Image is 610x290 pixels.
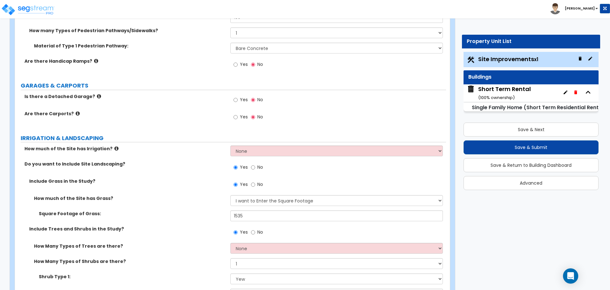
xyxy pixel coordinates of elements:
span: Yes [240,61,248,67]
img: logo_pro_r.png [1,3,55,16]
label: Do you want to Include Site Landscaping? [24,161,226,167]
span: No [257,114,263,120]
button: Save & Next [464,123,599,137]
img: Construction.png [467,56,475,64]
i: click for more info! [94,59,98,63]
img: building.svg [467,85,475,93]
i: click for more info! [76,111,80,116]
span: Site Improvements [478,55,538,63]
input: No [251,229,255,236]
div: Short Term Rental [478,85,531,101]
label: Shrub Type 1: [39,273,226,280]
label: Are there Carports? [24,110,226,117]
label: Include Grass in the Study? [29,178,226,184]
label: Are there Handicap Ramps? [24,58,226,64]
input: Yes [234,114,238,121]
button: Save & Return to Building Dashboard [464,158,599,172]
label: GARAGES & CARPORTS [21,81,446,90]
input: Yes [234,96,238,103]
label: Include Trees and Shrubs in the Study? [29,226,226,232]
span: No [257,229,263,235]
input: Yes [234,181,238,188]
i: click for more info! [114,146,119,151]
button: Save & Submit [464,140,599,154]
label: IRRIGATION & LANDSCAPING [21,134,446,142]
label: Square Footage of Grass: [39,210,226,217]
span: No [257,181,263,187]
span: Yes [240,164,248,170]
input: No [251,114,255,121]
label: Material of Type 1 Pedestrian Pathway: [34,43,226,49]
input: No [251,61,255,68]
button: Advanced [464,176,599,190]
span: No [257,164,263,170]
b: [PERSON_NAME] [565,6,595,11]
label: How much of the Site has Irrigation? [24,145,226,152]
div: Property Unit List [467,38,595,45]
label: Is there a Detached Garage? [24,93,226,100]
span: No [257,61,263,67]
span: Yes [240,181,248,187]
span: Yes [240,229,248,235]
input: Yes [234,229,238,236]
img: avatar.png [550,3,561,14]
input: Yes [234,164,238,171]
input: No [251,181,255,188]
span: No [257,96,263,103]
span: Short Term Rental [467,85,531,101]
span: Yes [240,114,248,120]
label: How Many Types of Trees are there? [34,243,226,249]
input: No [251,96,255,103]
div: Buildings [468,74,594,81]
label: How many Types of Pedestrian Pathways/Sidewalks? [29,27,226,34]
div: Open Intercom Messenger [563,268,578,284]
input: No [251,164,255,171]
label: How Many Types of Shrubs are there? [34,258,226,265]
i: click for more info! [97,94,101,99]
small: Single Family Home (Short Term Residential Rental) [472,104,606,111]
span: Yes [240,96,248,103]
label: How much of the Site has Grass? [34,195,226,202]
small: x1 [534,56,538,63]
input: Yes [234,61,238,68]
small: ( 100 % ownership) [478,95,515,101]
